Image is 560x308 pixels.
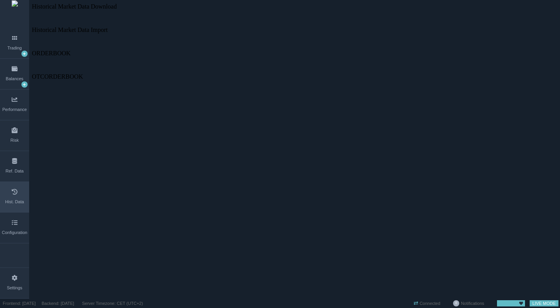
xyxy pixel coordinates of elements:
div: Configuration [2,229,27,236]
span: Historical Market Data Download [1,3,86,10]
div: Performance [2,106,27,113]
span: ORDERBOOK [1,50,40,56]
span: LIVE MODE [530,299,558,308]
div: Risk [10,137,19,144]
img: wyden_logomark.svg [12,0,18,28]
div: Trading [7,45,22,51]
div: Ref. Data [5,168,23,174]
div: Balances [6,76,23,82]
div: Hist. Data [5,199,24,205]
span: 0 [455,301,457,306]
div: Settings [7,285,23,291]
span: Connected [411,299,443,308]
span: OTCORDERBOOK [1,73,52,80]
div: Notifications [449,299,488,308]
span: Historical Market Data Import [1,26,77,33]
